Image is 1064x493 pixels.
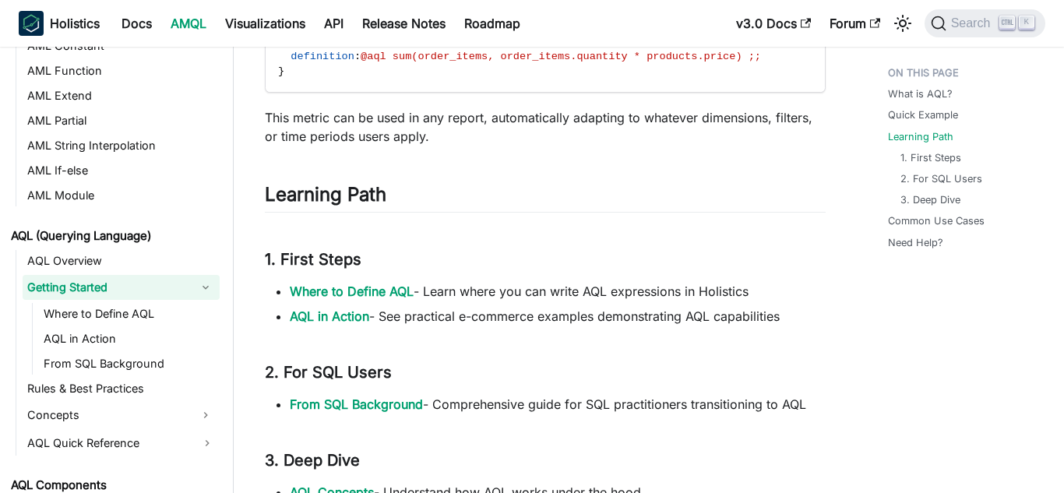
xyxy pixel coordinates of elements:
a: Quick Example [888,107,958,122]
a: 3. Deep Dive [900,192,960,207]
a: AMQL [161,11,216,36]
a: Visualizations [216,11,315,36]
h2: Learning Path [265,183,826,213]
a: AQL Overview [23,250,220,272]
a: Rules & Best Practices [23,378,220,400]
h3: 1. First Steps [265,250,826,269]
a: Where to Define AQL [39,303,220,325]
span: : [354,51,361,62]
a: AML Function [23,60,220,82]
a: AML If-else [23,160,220,181]
li: - Comprehensive guide for SQL practitioners transitioning to AQL [290,395,826,414]
a: AQL in Action [39,328,220,350]
a: Need Help? [888,235,943,250]
a: Concepts [23,403,192,428]
a: 1. First Steps [900,150,961,165]
button: Collapse sidebar category 'Getting Started' [192,275,220,300]
a: HolisticsHolistics [19,11,100,36]
kbd: K [1019,16,1034,30]
a: AQL (Querying Language) [6,225,220,247]
span: definition [291,51,354,62]
a: 2. For SQL Users [900,171,982,186]
a: From SQL Background [290,396,423,412]
a: AQL in Action [290,308,369,324]
button: Switch between dark and light mode (currently light mode) [890,11,915,36]
button: Expand sidebar category 'Concepts' [192,403,220,428]
a: AML Module [23,185,220,206]
a: AML String Interpolation [23,135,220,157]
a: v3.0 Docs [727,11,820,36]
a: Docs [112,11,161,36]
p: This metric can be used in any report, automatically adapting to whatever dimensions, filters, or... [265,108,826,146]
a: Where to Define AQL [290,283,414,299]
a: AML Extend [23,85,220,107]
li: - Learn where you can write AQL expressions in Holistics [290,282,826,301]
a: From SQL Background [39,353,220,375]
a: API [315,11,353,36]
span: } [278,65,284,77]
a: Getting Started [23,275,192,300]
button: Search (Ctrl+K) [925,9,1045,37]
img: Holistics [19,11,44,36]
a: Common Use Cases [888,213,985,228]
b: Holistics [50,14,100,33]
a: Release Notes [353,11,455,36]
a: AML Partial [23,110,220,132]
a: AQL Quick Reference [23,431,220,456]
a: Learning Path [888,129,953,144]
a: What is AQL? [888,86,953,101]
span: Search [946,16,1000,30]
li: - See practical e-commerce examples demonstrating AQL capabilities [290,307,826,326]
h3: 2. For SQL Users [265,363,826,382]
a: Forum [820,11,890,36]
span: @aql sum(order_items, order_items.quantity * products.price) ;; [361,51,761,62]
a: Roadmap [455,11,530,36]
h3: 3. Deep Dive [265,451,826,470]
